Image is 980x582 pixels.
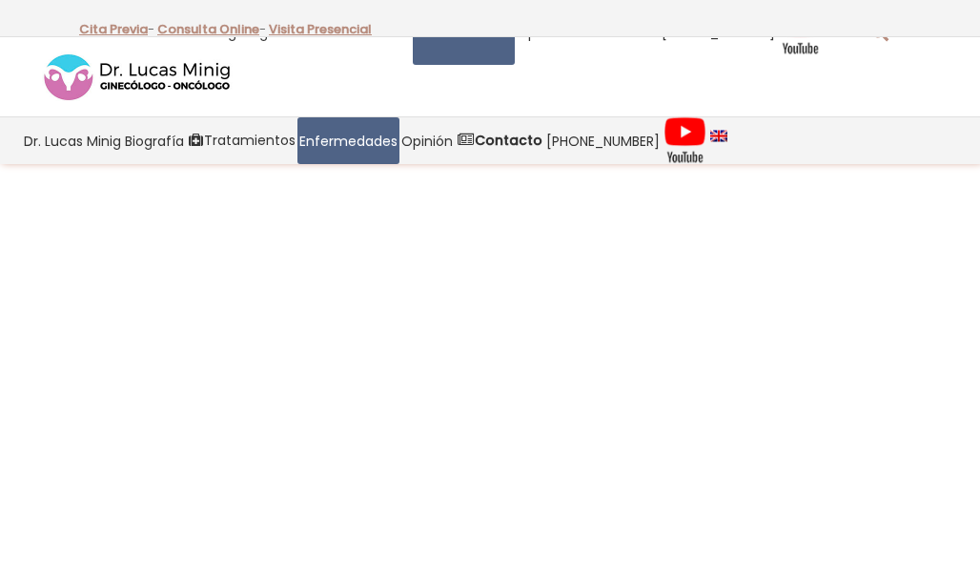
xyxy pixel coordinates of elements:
span: Tratamientos [204,130,296,152]
a: Tratamientos [186,117,297,164]
a: [PHONE_NUMBER] [544,117,662,164]
img: language english [710,130,727,141]
a: Dr. Lucas Minig [22,117,123,164]
a: Consulta Online [157,20,259,38]
span: Opinión [401,130,453,152]
img: Videos Youtube Ginecología [664,116,706,164]
p: - [157,17,266,42]
a: Enfermedades [297,117,399,164]
strong: Contacto [475,131,542,150]
a: language english [708,117,729,164]
a: Opinión [399,117,455,164]
a: Visita Presencial [269,20,372,38]
a: Biografía [123,117,186,164]
img: Videos Youtube Ginecología [779,8,822,55]
a: Videos Youtube Ginecología [662,117,708,164]
span: [PHONE_NUMBER] [546,130,660,152]
p: - [79,17,154,42]
span: Biografía [125,130,184,152]
span: Dr. Lucas Minig [24,130,121,152]
a: Cita Previa [79,20,148,38]
span: Enfermedades [299,130,398,152]
a: Contacto [455,117,544,164]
